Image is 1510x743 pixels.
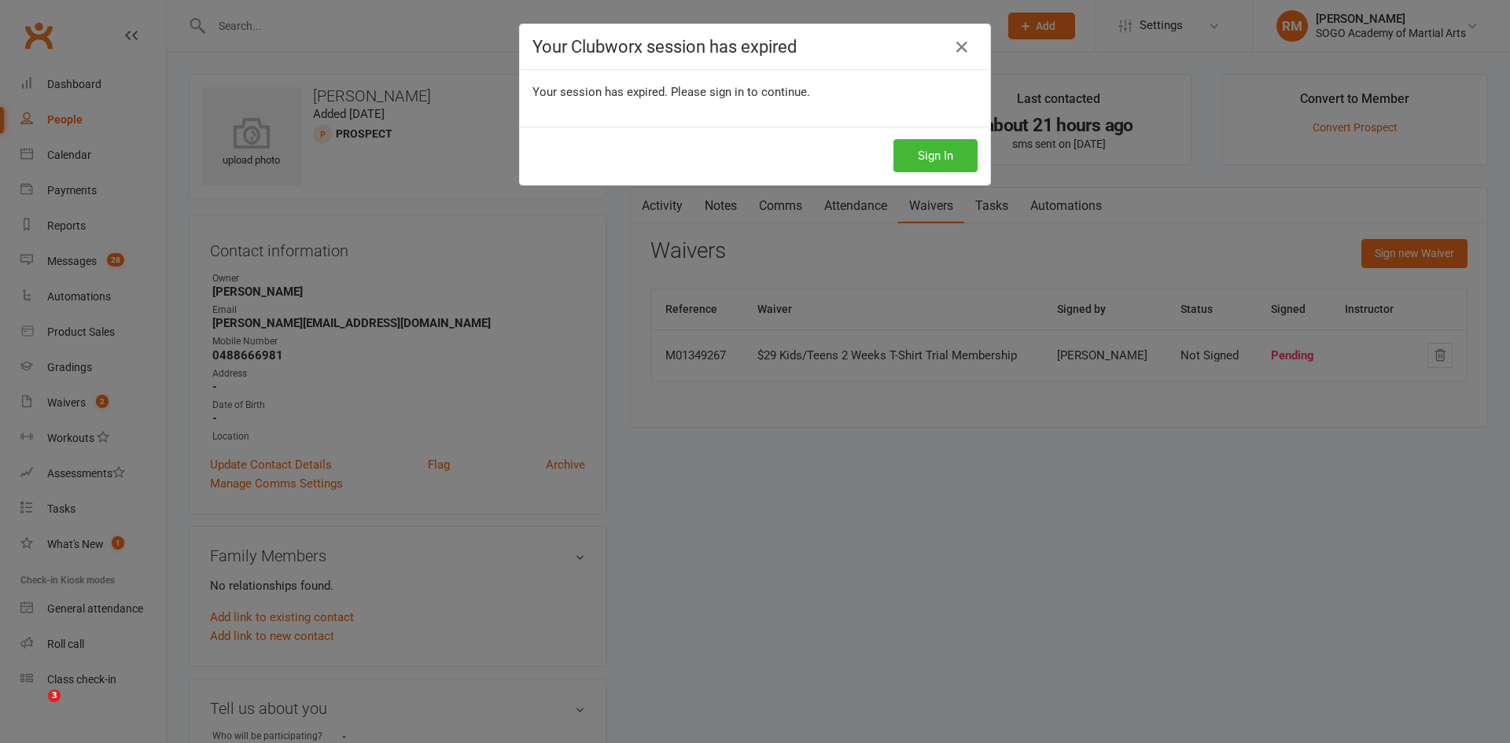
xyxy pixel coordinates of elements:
a: Close [949,35,974,60]
h4: Your Clubworx session has expired [532,37,978,57]
span: 3 [48,690,61,702]
iframe: Intercom live chat [16,690,53,727]
span: Your session has expired. Please sign in to continue. [532,85,810,99]
button: Sign In [893,139,978,172]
